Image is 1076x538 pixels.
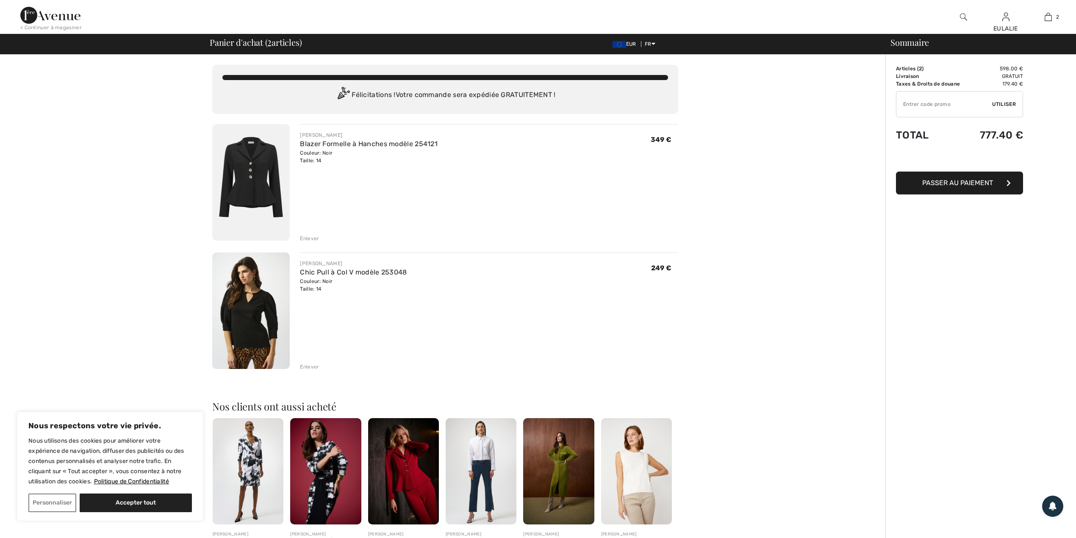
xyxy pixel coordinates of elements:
[1002,13,1009,21] a: Se connecter
[28,494,76,512] button: Personnaliser
[20,7,80,24] img: 1ère Avenue
[335,87,352,104] img: Congratulation2.svg
[300,268,407,276] a: Chic Pull à Col V modèle 253048
[985,24,1026,33] div: EULALIE
[1045,12,1052,22] img: Mon panier
[210,38,302,47] span: Panier d'achat ( articles)
[613,41,626,48] img: Euro
[601,418,672,524] img: Pull sans manches col rond modèle 256741U
[645,41,655,47] span: FR
[446,418,516,524] img: Pantalon Droit Long modèle 254917
[613,41,640,47] span: EUR
[972,121,1023,150] td: 777.40 €
[896,80,972,88] td: Taxes & Droits de douane
[80,494,192,512] button: Accepter tout
[523,531,594,538] div: [PERSON_NAME]
[300,149,438,164] div: Couleur: Noir Taille: 14
[368,418,439,524] img: Blazer Formelle à Hanches modèle 254121
[896,65,972,72] td: Articles ( )
[601,531,672,538] div: [PERSON_NAME]
[1056,13,1059,21] span: 2
[300,260,407,267] div: [PERSON_NAME]
[972,72,1023,80] td: Gratuit
[960,12,967,22] img: recherche
[300,235,319,242] div: Enlever
[290,531,361,538] div: [PERSON_NAME]
[896,150,1023,169] iframe: PayPal
[651,136,672,144] span: 349 €
[523,418,594,524] img: Robe Midi Portefeuille Ceinturée modèle 253244
[896,72,972,80] td: Livraison
[972,80,1023,88] td: 179.40 €
[919,66,922,72] span: 2
[94,477,169,485] a: Politique de Confidentialité
[1002,12,1009,22] img: Mes infos
[213,418,283,524] img: Robe Moulante Genou modèle 254171
[896,92,992,117] input: Code promo
[20,24,82,31] div: < Continuer à magasiner
[368,531,439,538] div: [PERSON_NAME]
[972,65,1023,72] td: 598.00 €
[446,531,516,538] div: [PERSON_NAME]
[28,436,192,487] p: Nous utilisons des cookies pour améliorer votre expérience de navigation, diffuser des publicités...
[300,363,319,371] div: Enlever
[1027,12,1069,22] a: 2
[28,421,192,431] p: Nous respectons votre vie privée.
[212,124,290,241] img: Blazer Formelle à Hanches modèle 254121
[300,131,438,139] div: [PERSON_NAME]
[290,418,361,524] img: Robe Portefeuille Longue à Carreaux modèle 253289
[992,100,1016,108] span: Utiliser
[213,531,283,538] div: [PERSON_NAME]
[300,140,438,148] a: Blazer Formelle à Hanches modèle 254121
[1022,513,1068,534] iframe: Ouvre un widget dans lequel vous pouvez trouver plus d’informations
[880,38,1071,47] div: Sommaire
[222,87,668,104] div: Félicitations ! Votre commande sera expédiée GRATUITEMENT !
[267,36,272,47] span: 2
[300,277,407,293] div: Couleur: Noir Taille: 14
[922,179,993,187] span: Passer au paiement
[212,401,678,411] h2: Nos clients ont aussi acheté
[212,252,290,369] img: Chic Pull à Col V modèle 253048
[896,172,1023,194] button: Passer au paiement
[17,412,203,521] div: Nous respectons votre vie privée.
[896,121,972,150] td: Total
[651,264,672,272] span: 249 €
